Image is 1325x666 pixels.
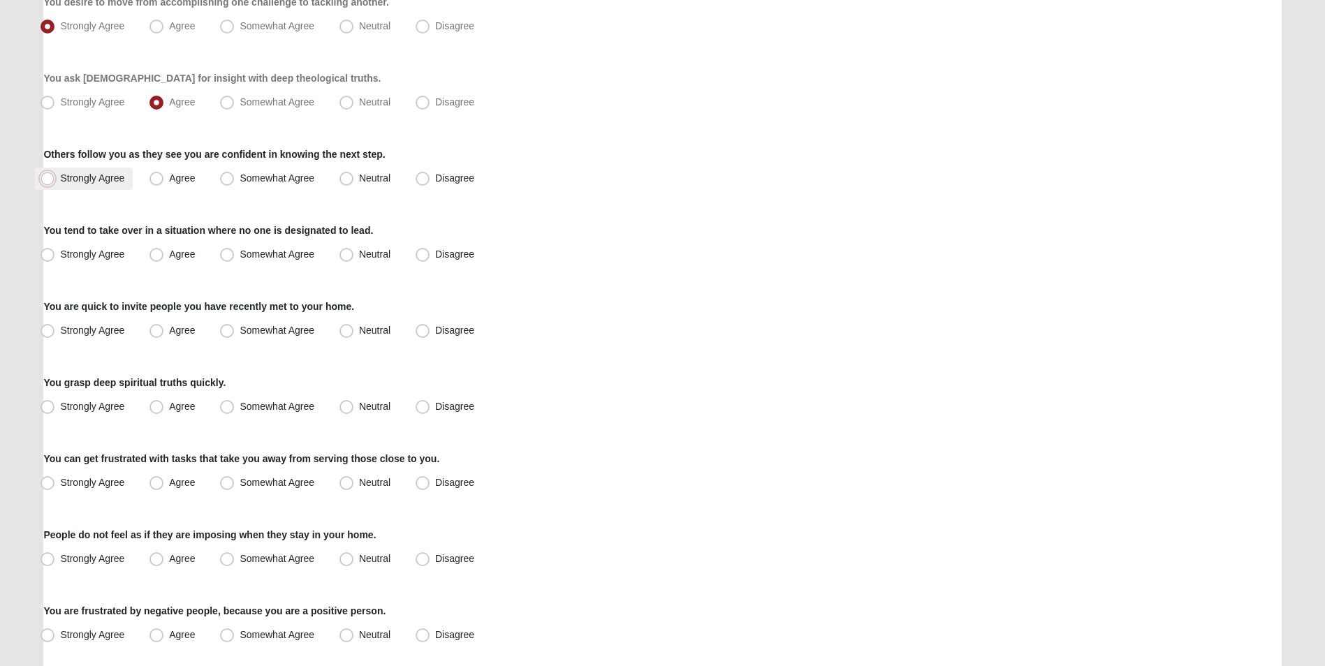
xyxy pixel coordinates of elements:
[169,553,195,564] span: Agree
[359,172,390,184] span: Neutral
[60,553,124,564] span: Strongly Agree
[169,96,195,108] span: Agree
[43,223,373,237] label: You tend to take over in a situation where no one is designated to lead.
[359,477,390,488] span: Neutral
[43,528,376,542] label: People do not feel as if they are imposing when they stay in your home.
[240,401,314,412] span: Somewhat Agree
[240,172,314,184] span: Somewhat Agree
[169,20,195,31] span: Agree
[43,376,226,390] label: You grasp deep spiritual truths quickly.
[43,604,386,618] label: You are frustrated by negative people, because you are a positive person.
[435,249,474,260] span: Disagree
[435,553,474,564] span: Disagree
[43,299,354,313] label: You are quick to invite people you have recently met to your home.
[240,553,314,564] span: Somewhat Agree
[60,172,124,184] span: Strongly Agree
[60,629,124,640] span: Strongly Agree
[240,249,314,260] span: Somewhat Agree
[435,325,474,336] span: Disagree
[240,96,314,108] span: Somewhat Agree
[359,325,390,336] span: Neutral
[240,477,314,488] span: Somewhat Agree
[240,629,314,640] span: Somewhat Agree
[359,249,390,260] span: Neutral
[169,477,195,488] span: Agree
[359,96,390,108] span: Neutral
[435,401,474,412] span: Disagree
[169,629,195,640] span: Agree
[60,96,124,108] span: Strongly Agree
[43,147,385,161] label: Others follow you as they see you are confident in knowing the next step.
[435,96,474,108] span: Disagree
[60,249,124,260] span: Strongly Agree
[169,401,195,412] span: Agree
[169,249,195,260] span: Agree
[60,401,124,412] span: Strongly Agree
[60,325,124,336] span: Strongly Agree
[359,20,390,31] span: Neutral
[240,325,314,336] span: Somewhat Agree
[169,172,195,184] span: Agree
[359,553,390,564] span: Neutral
[60,20,124,31] span: Strongly Agree
[240,20,314,31] span: Somewhat Agree
[169,325,195,336] span: Agree
[435,172,474,184] span: Disagree
[43,71,381,85] label: You ask [DEMOGRAPHIC_DATA] for insight with deep theological truths.
[435,629,474,640] span: Disagree
[60,477,124,488] span: Strongly Agree
[435,20,474,31] span: Disagree
[359,401,390,412] span: Neutral
[435,477,474,488] span: Disagree
[359,629,390,640] span: Neutral
[43,452,439,466] label: You can get frustrated with tasks that take you away from serving those close to you.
